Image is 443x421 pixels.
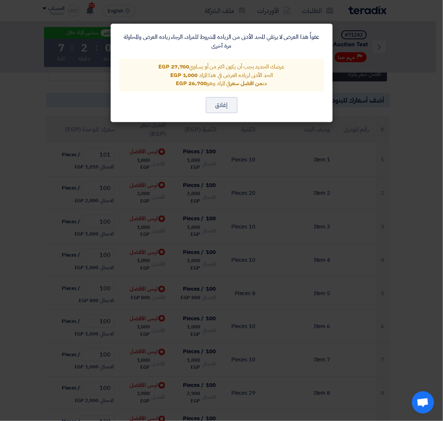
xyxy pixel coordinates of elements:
[206,97,238,113] button: إغلاق
[170,71,181,79] span: EGP
[158,63,189,71] span: 27,700 EGP
[231,79,263,87] span: من افضل سعر
[170,71,198,79] span: 1,000
[176,79,207,87] span: 26,700 EGP
[199,71,273,79] span: الحد الأدنى لزياده العرض في هذا المزاد
[126,79,318,88] div: من في المزاد وهو
[126,63,318,71] div: عرضك الجديد يجب أن يكون اكتر من أو يساوي
[412,391,434,414] a: Open chat
[120,33,324,50] div: عفواً هذا العرض لا يرتقي للحد الأدنى من الزياده المشروط للمزاد، الرجاء زياده العرض والمحاولة مرة ...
